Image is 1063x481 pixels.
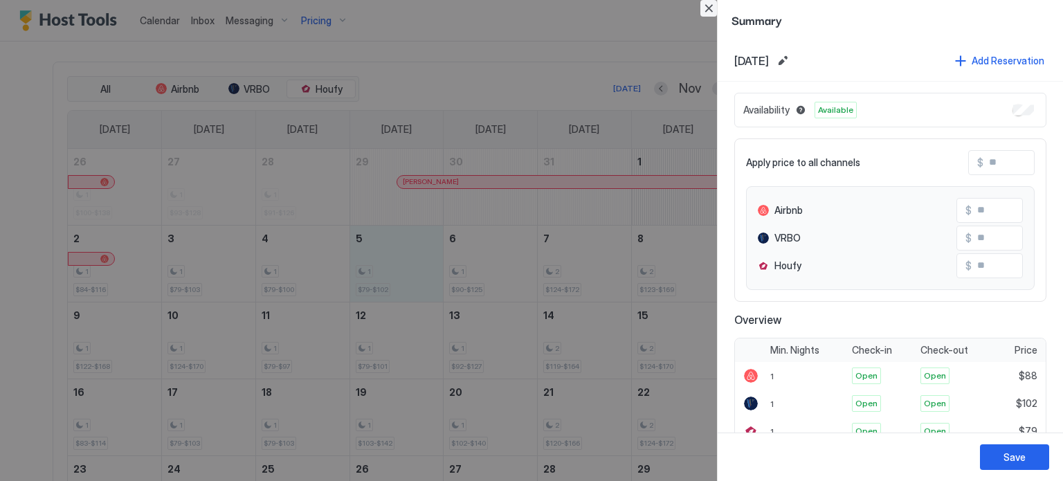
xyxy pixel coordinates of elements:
[965,260,972,272] span: $
[734,313,1046,327] span: Overview
[732,11,1049,28] span: Summary
[743,104,790,116] span: Availability
[774,204,803,217] span: Airbnb
[1016,397,1037,410] span: $102
[734,54,769,68] span: [DATE]
[972,53,1044,68] div: Add Reservation
[746,156,860,169] span: Apply price to all channels
[924,425,946,437] span: Open
[818,104,853,116] span: Available
[980,444,1049,470] button: Save
[924,397,946,410] span: Open
[924,370,946,382] span: Open
[770,344,819,356] span: Min. Nights
[965,232,972,244] span: $
[1015,344,1037,356] span: Price
[14,434,47,467] iframe: Intercom live chat
[852,344,892,356] span: Check-in
[965,204,972,217] span: $
[1003,450,1026,464] div: Save
[855,370,878,382] span: Open
[770,399,774,409] span: 1
[920,344,968,356] span: Check-out
[774,232,801,244] span: VRBO
[770,371,774,381] span: 1
[1019,425,1037,437] span: $79
[953,51,1046,70] button: Add Reservation
[855,425,878,437] span: Open
[1019,370,1037,382] span: $88
[774,53,791,69] button: Edit date range
[977,156,983,169] span: $
[774,260,801,272] span: Houfy
[855,397,878,410] span: Open
[792,102,809,118] button: Blocked dates override all pricing rules and remain unavailable until manually unblocked
[770,426,774,437] span: 1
